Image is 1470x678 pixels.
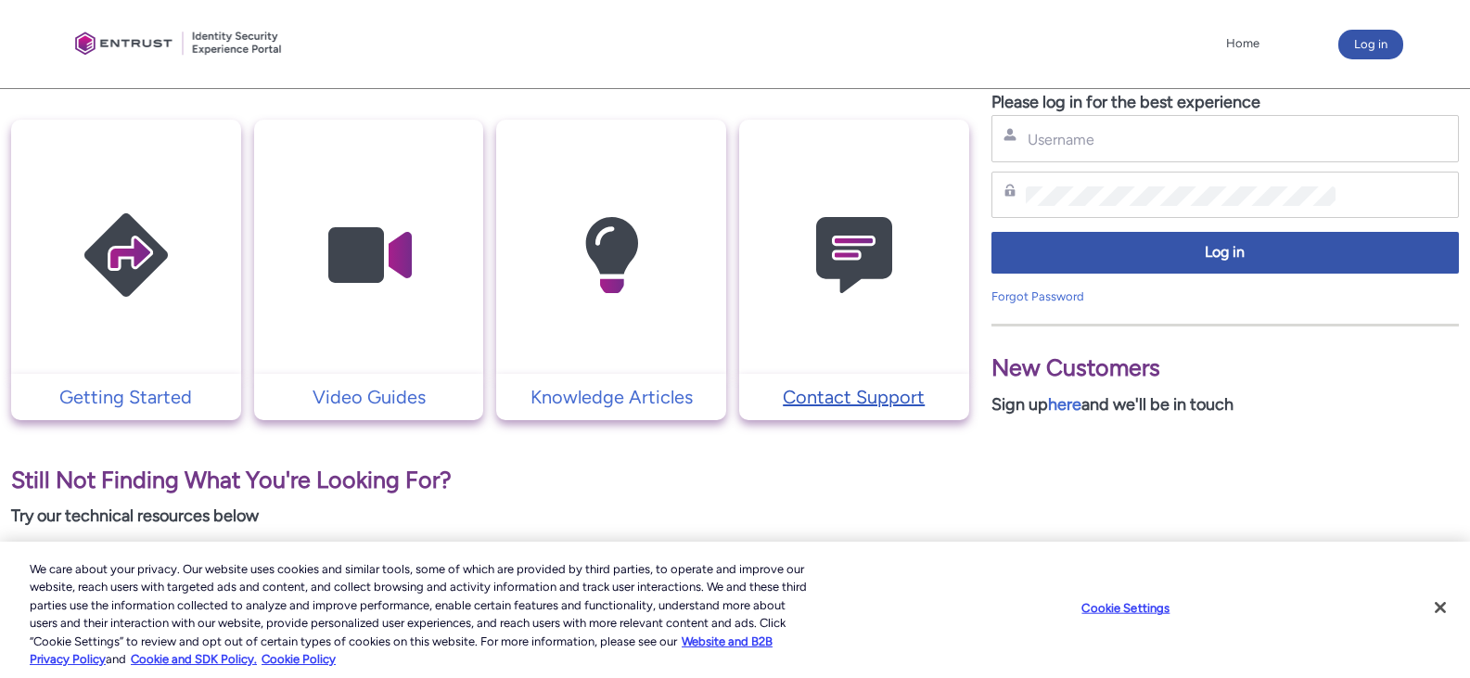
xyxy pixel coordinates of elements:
p: Contact Support [748,383,960,411]
button: Cookie Settings [1067,590,1183,627]
button: Close [1420,587,1461,628]
input: Username [1026,130,1336,149]
p: Please log in for the best experience [991,90,1459,115]
a: Cookie and SDK Policy. [131,652,257,666]
span: Log in [1003,242,1447,263]
a: Getting Started [11,383,241,411]
p: Sign up and we'll be in touch [991,392,1459,417]
a: here [1048,394,1081,415]
a: Cookie Policy [262,652,336,666]
p: Still Not Finding What You're Looking For? [11,463,969,498]
p: Getting Started [20,383,232,411]
img: Getting Started [38,156,214,355]
a: Home [1221,30,1264,58]
img: Video Guides [281,156,457,355]
a: Video Guides [254,383,484,411]
p: New Customers [991,351,1459,386]
p: Video Guides [263,383,475,411]
a: Knowledge Articles [496,383,726,411]
div: We care about your privacy. Our website uses cookies and similar tools, some of which are provide... [30,560,809,669]
p: Knowledge Articles [505,383,717,411]
button: Log in [991,232,1459,274]
img: Contact Support [766,156,942,355]
img: Knowledge Articles [523,156,699,355]
p: Try our technical resources below [11,504,969,529]
a: Forgot Password [991,289,1084,303]
button: Log in [1338,30,1403,59]
a: Contact Support [739,383,969,411]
